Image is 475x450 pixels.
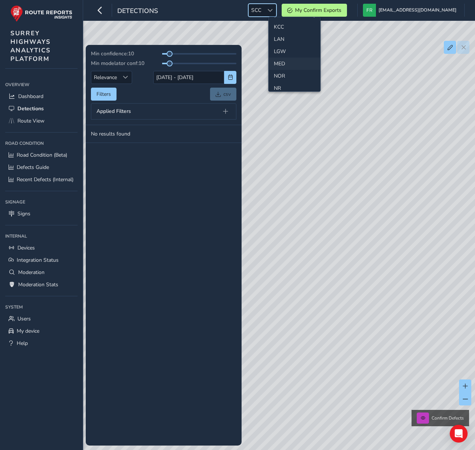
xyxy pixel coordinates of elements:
span: [EMAIL_ADDRESS][DOMAIN_NAME] [379,4,456,17]
a: Devices [5,242,78,254]
span: Users [17,315,31,322]
li: MED [269,58,320,70]
div: Open Intercom Messenger [450,425,468,443]
a: Road Condition (Beta) [5,149,78,161]
td: No results found [86,125,242,143]
li: NR [269,82,320,94]
div: Overview [5,79,78,90]
a: Users [5,313,78,325]
a: Moderation Stats [5,278,78,291]
span: Dashboard [18,93,43,100]
a: Signs [5,208,78,220]
span: Confirm Defects [432,415,464,421]
li: KCC [269,21,320,33]
a: Detections [5,102,78,115]
span: Route View [17,117,45,124]
button: Filters [91,88,117,101]
span: Road Condition (Beta) [17,151,67,159]
span: My device [17,327,39,335]
div: Internal [5,231,78,242]
span: 10 [128,50,134,57]
li: NOR [269,70,320,82]
a: Recent Defects (Internal) [5,173,78,186]
span: Defects Guide [17,164,49,171]
span: Min modelator conf: [91,60,138,67]
li: LGW [269,45,320,58]
span: SCC [249,4,264,16]
button: My Confirm Exports [282,4,347,17]
a: Route View [5,115,78,127]
span: My Confirm Exports [295,7,341,14]
span: Moderation Stats [18,281,58,288]
a: Moderation [5,266,78,278]
span: Devices [17,244,35,251]
span: Detections [117,6,158,17]
a: My device [5,325,78,337]
a: csv [210,88,236,101]
a: Defects Guide [5,161,78,173]
div: Signage [5,196,78,208]
a: Dashboard [5,90,78,102]
span: Detections [17,105,44,112]
div: Sort by Date [119,71,132,84]
span: Applied Filters [96,109,131,114]
div: System [5,301,78,313]
img: diamond-layout [363,4,376,17]
a: Help [5,337,78,349]
span: Integration Status [17,257,59,264]
li: LAN [269,33,320,45]
div: Road Condition [5,138,78,149]
span: Help [17,340,28,347]
span: Signs [17,210,30,217]
span: SURREY HIGHWAYS ANALYTICS PLATFORM [10,29,51,63]
img: rr logo [10,5,72,22]
span: 10 [138,60,144,67]
a: Integration Status [5,254,78,266]
span: Min confidence: [91,50,128,57]
span: Recent Defects (Internal) [17,176,73,183]
button: [EMAIL_ADDRESS][DOMAIN_NAME] [363,4,459,17]
span: Moderation [18,269,45,276]
span: Relevance [91,71,119,84]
